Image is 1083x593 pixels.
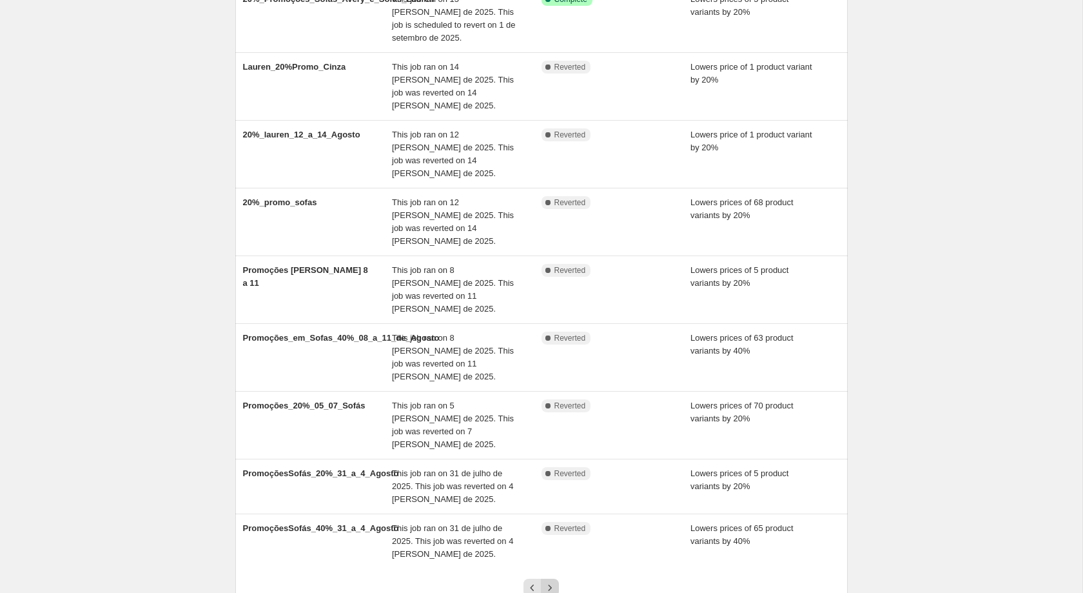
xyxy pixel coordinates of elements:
[690,401,794,423] span: Lowers prices of 70 product variants by 20%
[392,130,514,178] span: This job ran on 12 [PERSON_NAME] de 2025. This job was reverted on 14 [PERSON_NAME] de 2025.
[554,62,586,72] span: Reverted
[392,401,514,449] span: This job ran on 5 [PERSON_NAME] de 2025. This job was reverted on 7 [PERSON_NAME] de 2025.
[243,197,317,207] span: 20%_promo_sofas
[243,333,440,343] span: Promoções_em_Sofas_40%_08_a_11_de_Agosto
[690,523,794,546] span: Lowers prices of 65 product variants by 40%
[243,62,346,72] span: Lauren_20%Promo_Cinza
[554,130,586,140] span: Reverted
[243,265,368,288] span: Promoções [PERSON_NAME] 8 a 11
[243,401,366,410] span: Promoções_20%_05_07_Sofás
[690,197,794,220] span: Lowers prices of 68 product variants by 20%
[392,62,514,110] span: This job ran on 14 [PERSON_NAME] de 2025. This job was reverted on 14 [PERSON_NAME] de 2025.
[554,265,586,276] span: Reverted
[243,468,399,478] span: PromoçõesSofás_20%_31_a_4_Agosto
[690,130,812,152] span: Lowers price of 1 product variant by 20%
[243,523,399,533] span: PromoçõesSofás_40%_31_a_4_Agosto
[554,401,586,411] span: Reverted
[243,130,360,139] span: 20%_lauren_12_a_14_Agosto
[392,333,514,381] span: This job ran on 8 [PERSON_NAME] de 2025. This job was reverted on 11 [PERSON_NAME] de 2025.
[554,468,586,479] span: Reverted
[690,265,788,288] span: Lowers prices of 5 product variants by 20%
[690,468,788,491] span: Lowers prices of 5 product variants by 20%
[554,523,586,534] span: Reverted
[690,333,794,356] span: Lowers prices of 63 product variants by 40%
[392,197,514,246] span: This job ran on 12 [PERSON_NAME] de 2025. This job was reverted on 14 [PERSON_NAME] de 2025.
[554,333,586,343] span: Reverted
[392,265,514,314] span: This job ran on 8 [PERSON_NAME] de 2025. This job was reverted on 11 [PERSON_NAME] de 2025.
[392,468,513,504] span: This job ran on 31 de julho de 2025. This job was reverted on 4 [PERSON_NAME] de 2025.
[554,197,586,208] span: Reverted
[690,62,812,85] span: Lowers price of 1 product variant by 20%
[392,523,513,559] span: This job ran on 31 de julho de 2025. This job was reverted on 4 [PERSON_NAME] de 2025.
